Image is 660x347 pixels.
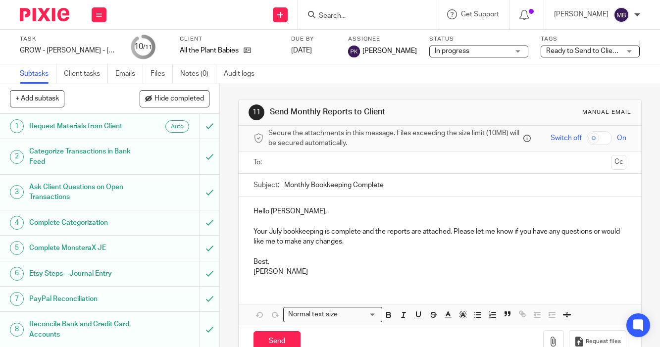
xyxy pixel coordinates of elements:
[254,206,626,216] p: Hello [PERSON_NAME],
[254,180,279,190] label: Subject:
[64,64,108,84] a: Client tasks
[29,241,136,255] h1: Complete MonsteraX JE
[20,46,119,55] div: GROW - Lindsay - July 2025
[254,157,264,167] label: To:
[586,338,621,346] span: Request files
[115,64,143,84] a: Emails
[180,46,239,55] p: All the Plant Babies
[617,133,626,143] span: On
[10,150,24,164] div: 2
[134,41,152,52] div: 10
[20,8,69,21] img: Pixie
[348,35,417,43] label: Assignee
[291,35,336,43] label: Due by
[151,64,173,84] a: Files
[29,180,136,205] h1: Ask Client Questions on Open Transactions
[20,46,119,55] div: GROW - [PERSON_NAME] - [DATE]
[461,11,499,18] span: Get Support
[10,241,24,255] div: 5
[10,216,24,230] div: 4
[362,46,417,56] span: [PERSON_NAME]
[249,104,264,120] div: 11
[29,292,136,306] h1: PayPal Reconciliation
[180,35,279,43] label: Client
[291,47,312,54] span: [DATE]
[10,323,24,337] div: 8
[10,119,24,133] div: 1
[29,119,136,134] h1: Request Materials from Client
[254,267,626,277] p: [PERSON_NAME]
[348,46,360,57] img: svg%3E
[224,64,262,84] a: Audit logs
[554,9,609,19] p: [PERSON_NAME]
[10,90,64,107] button: + Add subtask
[286,309,340,320] span: Normal text size
[268,128,520,149] span: Secure the attachments in this message. Files exceeding the size limit (10MB) will be secured aut...
[165,120,189,133] div: Auto
[611,155,626,170] button: Cc
[582,108,631,116] div: Manual email
[10,185,24,199] div: 3
[546,48,622,54] span: Ready to Send to Clients
[143,45,152,50] small: /11
[435,48,469,54] span: In progress
[20,64,56,84] a: Subtasks
[10,267,24,281] div: 6
[29,266,136,281] h1: Etsy Steps – Journal Entry
[180,64,216,84] a: Notes (0)
[29,215,136,230] h1: Complete Categorization
[140,90,209,107] button: Hide completed
[341,309,376,320] input: Search for option
[429,35,528,43] label: Status
[254,257,626,267] p: Best,
[283,307,382,322] div: Search for option
[551,133,582,143] span: Switch off
[541,35,640,43] label: Tags
[613,7,629,23] img: svg%3E
[270,107,461,117] h1: Send Monthly Reports to Client
[154,95,204,103] span: Hide completed
[318,12,407,21] input: Search
[20,35,119,43] label: Task
[10,292,24,306] div: 7
[29,144,136,169] h1: Categorize Transactions in Bank Feed
[254,227,626,247] p: Your July bookkeeping is complete and the reports are attached. Please let me know if you have an...
[29,317,136,342] h1: Reconcile Bank and Credit Card Accounts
